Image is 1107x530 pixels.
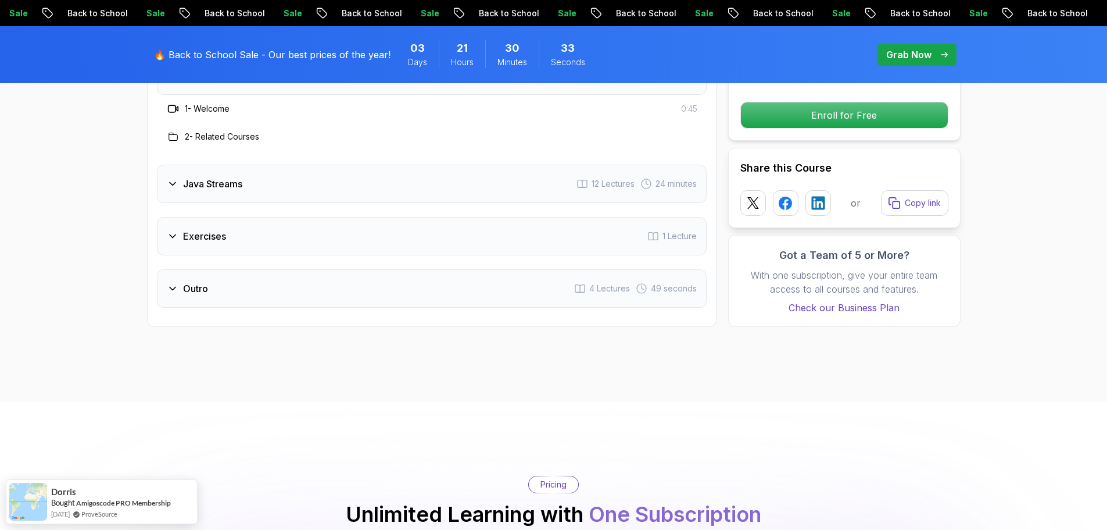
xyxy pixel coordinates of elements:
span: 21 Hours [457,40,468,56]
p: or [851,196,861,210]
a: ProveSource [81,509,117,519]
p: Sale [822,8,859,19]
p: Back to School [194,8,273,19]
p: Sale [959,8,996,19]
button: Exercises1 Lecture [157,217,707,255]
h3: Outro [183,282,208,296]
span: 0:45 [681,103,697,115]
h2: Unlimited Learning with [346,503,761,526]
span: Dorris [51,487,76,497]
h3: Got a Team of 5 or More? [740,247,948,264]
p: Sale [685,8,722,19]
span: 30 Minutes [505,40,520,56]
span: Hours [451,56,474,68]
p: Back to School [743,8,822,19]
h3: Java Streams [183,177,242,191]
span: [DATE] [51,509,70,519]
span: Minutes [497,56,527,68]
button: Enroll for Free [740,102,948,129]
span: Days [408,56,427,68]
span: Bought [51,498,75,507]
p: Back to School [468,8,547,19]
span: 1 Lecture [662,230,697,242]
span: One Subscription [589,501,761,527]
p: Sale [547,8,585,19]
p: Back to School [331,8,410,19]
span: Seconds [551,56,585,68]
p: Back to School [57,8,136,19]
h2: Share this Course [740,160,948,176]
span: 33 Seconds [561,40,575,56]
p: Sale [410,8,447,19]
span: 49 seconds [651,283,697,294]
p: Sale [136,8,173,19]
p: Back to School [606,8,685,19]
h3: 2 - Related Courses [185,131,259,143]
span: 3 Days [410,40,425,56]
a: Check our Business Plan [740,301,948,315]
h3: 1 - Welcome [185,103,230,115]
h3: Exercises [183,229,226,243]
p: Grab Now [886,48,932,62]
button: Copy link [881,190,948,216]
p: Back to School [880,8,959,19]
p: 🔥 Back to School Sale - Our best prices of the year! [154,48,391,62]
button: Outro4 Lectures 49 seconds [157,269,707,308]
p: Enroll for Free [741,102,948,128]
span: 24 minutes [655,178,697,190]
p: Copy link [905,197,941,209]
span: 4 Lectures [589,283,630,294]
button: Java Streams12 Lectures 24 minutes [157,165,707,203]
p: Sale [273,8,310,19]
span: 12 Lectures [592,178,635,190]
p: With one subscription, give your entire team access to all courses and features. [740,268,948,296]
img: provesource social proof notification image [9,483,47,521]
a: Amigoscode PRO Membership [76,499,171,507]
p: Back to School [1017,8,1096,19]
p: Pricing [540,479,567,490]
